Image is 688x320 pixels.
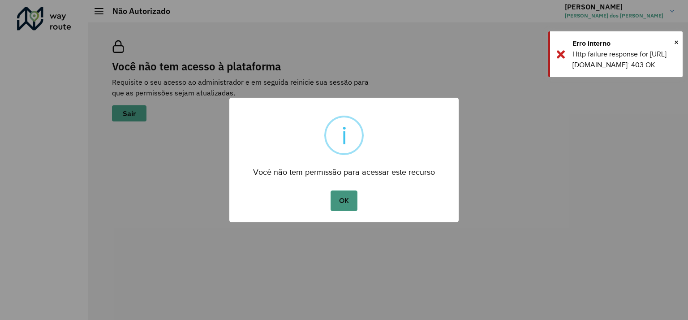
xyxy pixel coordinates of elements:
[341,117,347,153] div: i
[674,35,679,49] span: ×
[229,159,459,179] div: Você não tem permissão para acessar este recurso
[572,38,676,49] div: Erro interno
[331,190,357,211] button: OK
[674,35,679,49] button: Close
[572,49,676,70] div: Http failure response for [URL][DOMAIN_NAME]: 403 OK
